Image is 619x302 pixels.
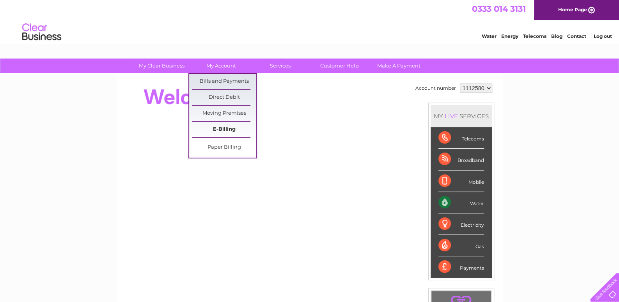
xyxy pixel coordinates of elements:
div: Electricity [438,213,484,235]
a: Make A Payment [367,59,431,73]
div: Mobile [438,171,484,192]
a: E-Billing [192,122,256,137]
a: Moving Premises [192,106,256,121]
a: Log out [593,33,612,39]
a: Services [248,59,312,73]
div: Gas [438,235,484,256]
a: Customer Help [307,59,372,73]
div: Water [438,192,484,213]
td: Account number [413,82,458,95]
a: Bills and Payments [192,74,256,89]
div: Broadband [438,149,484,170]
div: MY SERVICES [431,105,492,127]
a: My Clear Business [129,59,194,73]
a: My Account [189,59,253,73]
a: 0333 014 3131 [472,4,526,14]
img: logo.png [22,20,62,44]
a: Energy [501,33,518,39]
a: Paper Billing [192,140,256,155]
div: Clear Business is a trading name of Verastar Limited (registered in [GEOGRAPHIC_DATA] No. 3667643... [126,4,494,38]
div: Payments [438,256,484,277]
a: Contact [567,33,586,39]
div: LIVE [443,112,459,120]
a: Direct Debit [192,90,256,105]
div: Telecoms [438,127,484,149]
a: Blog [551,33,562,39]
a: Water [482,33,497,39]
a: Telecoms [523,33,546,39]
